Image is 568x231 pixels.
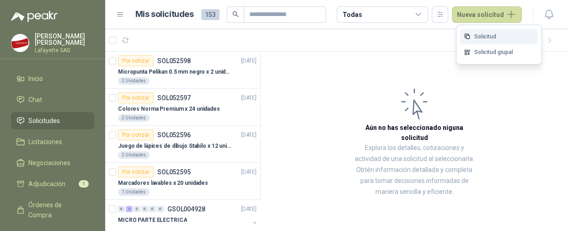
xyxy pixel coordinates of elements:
[118,188,150,196] div: 1 Unidades
[118,216,187,225] p: MICRO PARTE ELECTRICA
[118,55,154,66] div: Por cotizar
[118,68,232,76] p: Micropunta Pelikan 0.5 mm negro x 2 unidades
[352,123,477,143] h3: Aún no has seleccionado niguna solicitud
[157,95,191,101] p: SOL052597
[460,29,538,45] a: Solicitud
[141,206,148,212] div: 0
[11,154,94,172] a: Negociaciones
[28,137,62,147] span: Licitaciones
[35,48,94,53] p: Lafayette SAS
[105,163,260,200] a: Por cotizarSOL052595[DATE] Marcadores lavables x 20 unidades1 Unidades
[241,205,257,214] p: [DATE]
[241,57,257,65] p: [DATE]
[232,11,239,17] span: search
[11,91,94,108] a: Chat
[343,10,362,20] div: Todas
[28,95,42,105] span: Chat
[118,206,125,212] div: 0
[118,129,154,140] div: Por cotizar
[105,126,260,163] a: Por cotizarSOL052596[DATE] Juego de lápices de dibujo Stabilo x 12 unidades2 Unidades
[118,105,220,113] p: Colores Norma Premium x 24 unidades
[134,206,140,212] div: 0
[28,116,60,126] span: Solicitudes
[11,196,94,224] a: Órdenes de Compra
[126,206,133,212] div: 2
[11,11,58,22] img: Logo peakr
[241,131,257,140] p: [DATE]
[157,132,191,138] p: SOL052596
[201,9,220,20] span: 153
[11,133,94,150] a: Licitaciones
[28,179,65,189] span: Adjudicación
[167,206,205,212] p: GSOL004928
[352,143,477,198] p: Explora los detalles, cotizaciones y actividad de una solicitud al seleccionarla. Obtén informaci...
[241,94,257,102] p: [DATE]
[118,179,208,188] p: Marcadores lavables x 20 unidades
[157,169,191,175] p: SOL052595
[79,180,89,188] span: 1
[118,77,150,85] div: 2 Unidades
[11,112,94,129] a: Solicitudes
[118,114,150,122] div: 2 Unidades
[241,168,257,177] p: [DATE]
[149,206,156,212] div: 0
[105,89,260,126] a: Por cotizarSOL052597[DATE] Colores Norma Premium x 24 unidades2 Unidades
[157,206,164,212] div: 0
[118,167,154,177] div: Por cotizar
[11,34,29,52] img: Company Logo
[11,175,94,193] a: Adjudicación1
[118,151,150,159] div: 2 Unidades
[452,6,522,23] button: Nueva solicitud
[28,200,86,220] span: Órdenes de Compra
[35,33,94,46] p: [PERSON_NAME] [PERSON_NAME]
[135,8,194,21] h1: Mis solicitudes
[11,70,94,87] a: Inicio
[118,92,154,103] div: Por cotizar
[105,52,260,89] a: Por cotizarSOL052598[DATE] Micropunta Pelikan 0.5 mm negro x 2 unidades2 Unidades
[157,58,191,64] p: SOL052598
[28,158,70,168] span: Negociaciones
[28,74,43,84] span: Inicio
[460,44,538,60] a: Solicitud grupal
[118,142,232,150] p: Juego de lápices de dibujo Stabilo x 12 unidades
